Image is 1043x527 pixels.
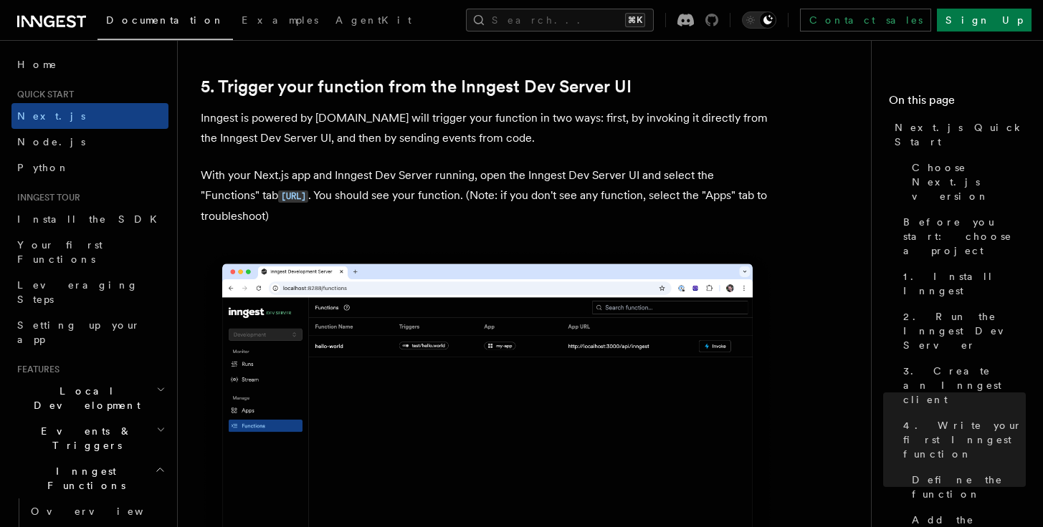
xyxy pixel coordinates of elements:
[11,232,168,272] a: Your first Functions
[201,77,632,97] a: 5. Trigger your function from the Inngest Dev Server UI
[11,155,168,180] a: Python
[897,263,1026,304] a: 1. Install Inngest
[897,358,1026,412] a: 3. Create an Inngest client
[11,464,155,493] span: Inngest Functions
[327,4,420,39] a: AgentKit
[233,4,327,39] a: Examples
[31,506,178,517] span: Overview
[897,304,1026,358] a: 2. Run the Inngest Dev Server
[17,239,103,265] span: Your first Functions
[278,188,308,202] a: [URL]
[278,190,308,203] code: [URL]
[17,57,57,72] span: Home
[912,160,1026,203] span: Choose Next.js version
[11,192,80,203] span: Inngest tour
[903,418,1026,461] span: 4. Write your first Inngest function
[11,378,168,418] button: Local Development
[800,9,931,32] a: Contact sales
[11,418,168,458] button: Events & Triggers
[17,319,141,345] span: Setting up your app
[11,364,59,375] span: Features
[11,272,168,312] a: Leveraging Steps
[903,364,1026,407] span: 3. Create an Inngest client
[912,473,1026,501] span: Define the function
[201,108,774,148] p: Inngest is powered by [DOMAIN_NAME] will trigger your function in two ways: first, by invoking it...
[17,213,166,225] span: Install the SDK
[625,13,645,27] kbd: ⌘K
[889,92,1026,115] h4: On this page
[466,9,654,32] button: Search...⌘K
[11,424,156,453] span: Events & Triggers
[897,412,1026,467] a: 4. Write your first Inngest function
[17,279,138,305] span: Leveraging Steps
[11,312,168,352] a: Setting up your app
[106,14,224,26] span: Documentation
[897,209,1026,263] a: Before you start: choose a project
[903,269,1026,298] span: 1. Install Inngest
[889,115,1026,155] a: Next.js Quick Start
[25,498,168,524] a: Overview
[11,458,168,498] button: Inngest Functions
[906,155,1026,209] a: Choose Next.js version
[17,162,70,173] span: Python
[11,52,168,77] a: Home
[11,89,74,100] span: Quick start
[17,136,85,148] span: Node.js
[903,309,1026,352] span: 2. Run the Inngest Dev Server
[11,384,156,412] span: Local Development
[903,215,1026,258] span: Before you start: choose a project
[201,165,774,226] p: With your Next.js app and Inngest Dev Server running, open the Inngest Dev Server UI and select t...
[97,4,233,40] a: Documentation
[895,120,1026,149] span: Next.js Quick Start
[242,14,318,26] span: Examples
[906,467,1026,507] a: Define the function
[11,206,168,232] a: Install the SDK
[937,9,1032,32] a: Sign Up
[335,14,411,26] span: AgentKit
[17,110,85,122] span: Next.js
[11,129,168,155] a: Node.js
[742,11,776,29] button: Toggle dark mode
[11,103,168,129] a: Next.js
